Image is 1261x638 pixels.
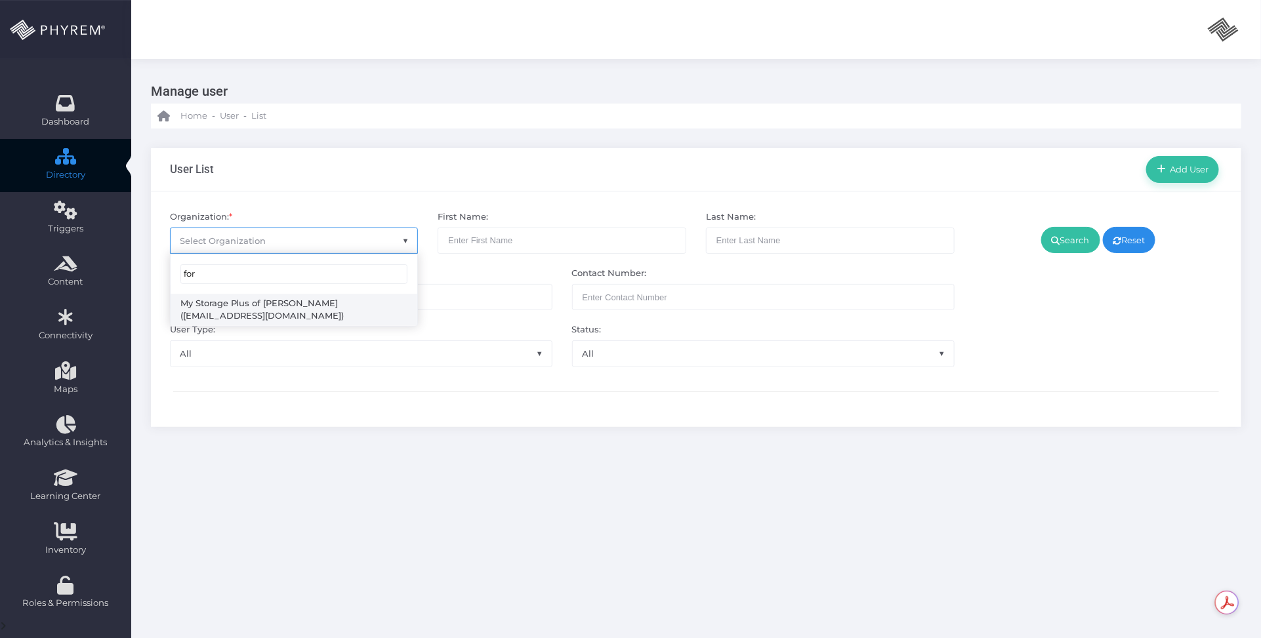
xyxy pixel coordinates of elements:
[180,235,266,246] span: Select Organization
[9,490,123,503] span: Learning Center
[572,267,647,280] label: Contact Number:
[438,228,686,254] input: Enter First Name
[170,340,552,367] span: All
[9,436,123,449] span: Analytics & Insights
[170,210,232,224] label: Organization:
[572,340,955,367] span: All
[54,383,77,396] span: Maps
[157,104,207,129] a: Home
[1166,164,1209,174] span: Add User
[251,110,266,123] span: List
[241,110,249,123] li: -
[706,228,955,254] input: Enter Last Name
[180,110,207,123] span: Home
[1103,227,1156,253] a: Reset
[251,104,266,129] a: List
[1146,156,1219,182] a: Add User
[171,341,552,366] span: All
[572,323,602,336] label: Status:
[210,110,217,123] li: -
[9,329,123,342] span: Connectivity
[171,294,418,326] li: My Storage Plus of [PERSON_NAME] ([EMAIL_ADDRESS][DOMAIN_NAME])
[220,104,239,129] a: User
[9,544,123,557] span: Inventory
[706,210,756,224] label: Last Name:
[9,222,123,235] span: Triggers
[42,115,90,129] span: Dashboard
[170,163,214,176] h3: User List
[220,110,239,123] span: User
[438,210,488,224] label: First Name:
[1041,227,1100,253] a: Search
[9,275,123,289] span: Content
[170,323,215,336] label: User Type:
[573,341,954,366] span: All
[9,169,123,182] span: Directory
[572,284,955,310] input: Maximum of 10 digits required
[9,597,123,610] span: Roles & Permissions
[151,79,1231,104] h3: Manage user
